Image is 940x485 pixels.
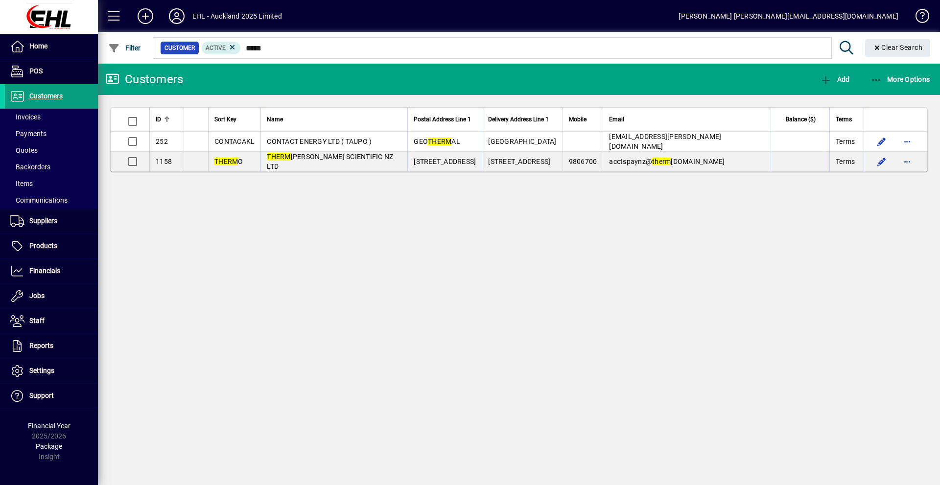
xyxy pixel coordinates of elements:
a: POS [5,59,98,84]
button: Clear [865,39,931,57]
span: [STREET_ADDRESS] [488,158,550,165]
em: THERM [428,138,451,145]
span: Terms [836,157,855,166]
a: Knowledge Base [908,2,928,34]
button: Edit [874,154,890,169]
span: Add [820,75,849,83]
span: [STREET_ADDRESS] [414,158,476,165]
span: CONTACAKL [214,138,255,145]
em: therm [652,158,671,165]
div: [PERSON_NAME] [PERSON_NAME][EMAIL_ADDRESS][DOMAIN_NAME] [679,8,898,24]
span: Communications [10,196,68,204]
div: ID [156,114,178,125]
span: Payments [10,130,47,138]
a: Backorders [5,159,98,175]
span: POS [29,67,43,75]
span: Customer [164,43,195,53]
span: Customers [29,92,63,100]
a: Home [5,34,98,59]
div: EHL - Auckland 2025 Limited [192,8,282,24]
em: THERM [214,158,238,165]
button: More options [899,134,915,149]
button: Edit [874,134,890,149]
span: 1158 [156,158,172,165]
span: Invoices [10,113,41,121]
div: Name [267,114,401,125]
div: Email [609,114,765,125]
span: Terms [836,137,855,146]
span: Filter [108,44,141,52]
a: Reports [5,334,98,358]
a: Support [5,384,98,408]
span: Sort Key [214,114,236,125]
a: Jobs [5,284,98,308]
span: [PERSON_NAME] SCIENTIFIC NZ LTD [267,153,393,170]
span: Email [609,114,624,125]
span: Postal Address Line 1 [414,114,471,125]
span: CONTACT ENERGY LTD ( TAUPO ) [267,138,372,145]
span: Staff [29,317,45,324]
span: Products [29,242,57,250]
span: Financials [29,267,60,275]
span: Reports [29,342,53,349]
div: Balance ($) [777,114,824,125]
a: Settings [5,359,98,383]
span: Package [36,442,62,450]
span: Settings [29,367,54,374]
span: Home [29,42,47,50]
a: Payments [5,125,98,142]
span: Name [267,114,283,125]
span: Suppliers [29,217,57,225]
span: O [214,158,243,165]
span: Support [29,392,54,399]
span: More Options [870,75,930,83]
span: GEO AL [414,138,460,145]
a: Suppliers [5,209,98,233]
a: Quotes [5,142,98,159]
button: Filter [106,39,143,57]
span: acctspaynz@ [DOMAIN_NAME] [609,158,725,165]
span: Items [10,180,33,187]
span: Mobile [569,114,587,125]
a: Products [5,234,98,258]
mat-chip: Activation Status: Active [202,42,241,54]
span: [GEOGRAPHIC_DATA] [488,138,556,145]
button: More options [899,154,915,169]
span: Quotes [10,146,38,154]
span: Balance ($) [786,114,816,125]
span: 252 [156,138,168,145]
span: Active [206,45,226,51]
span: Financial Year [28,422,70,430]
button: Add [818,70,852,88]
button: More Options [868,70,933,88]
span: 9806700 [569,158,597,165]
span: Jobs [29,292,45,300]
span: Terms [836,114,852,125]
span: [EMAIL_ADDRESS][PERSON_NAME][DOMAIN_NAME] [609,133,721,150]
span: Backorders [10,163,50,171]
em: THERM [267,153,290,161]
div: Customers [105,71,183,87]
button: Add [130,7,161,25]
button: Profile [161,7,192,25]
a: Invoices [5,109,98,125]
span: Clear Search [873,44,923,51]
a: Financials [5,259,98,283]
a: Staff [5,309,98,333]
span: ID [156,114,161,125]
div: Mobile [569,114,597,125]
a: Items [5,175,98,192]
span: Delivery Address Line 1 [488,114,549,125]
a: Communications [5,192,98,208]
